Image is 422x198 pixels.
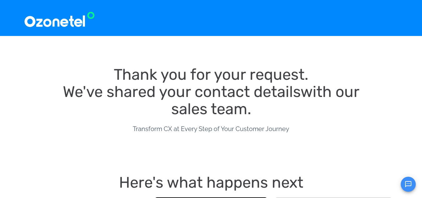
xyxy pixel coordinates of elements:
[133,125,289,133] span: Transform CX at Every Step of Your Customer Journey
[119,173,303,191] span: Here's what happens next
[63,83,300,101] span: We've shared your contact details
[171,83,363,118] span: with our sales team.
[401,177,416,192] button: Open chat
[114,65,308,84] span: Thank you for your request.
